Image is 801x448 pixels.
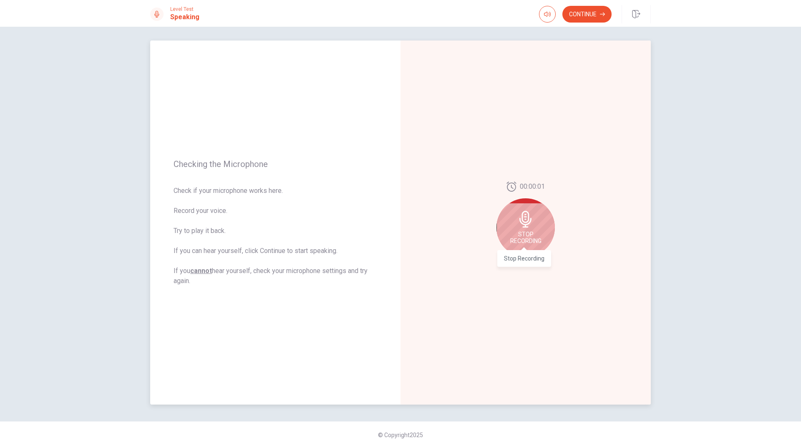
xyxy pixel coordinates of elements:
[510,231,542,244] span: Stop Recording
[174,159,377,169] span: Checking the Microphone
[520,182,545,192] span: 00:00:01
[170,12,199,22] h1: Speaking
[170,6,199,12] span: Level Test
[190,267,212,275] u: cannot
[378,432,423,438] span: © Copyright 2025
[562,6,612,23] button: Continue
[497,250,551,267] div: Stop Recording
[496,198,555,257] div: Stop Recording
[174,186,377,286] span: Check if your microphone works here. Record your voice. Try to play it back. If you can hear your...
